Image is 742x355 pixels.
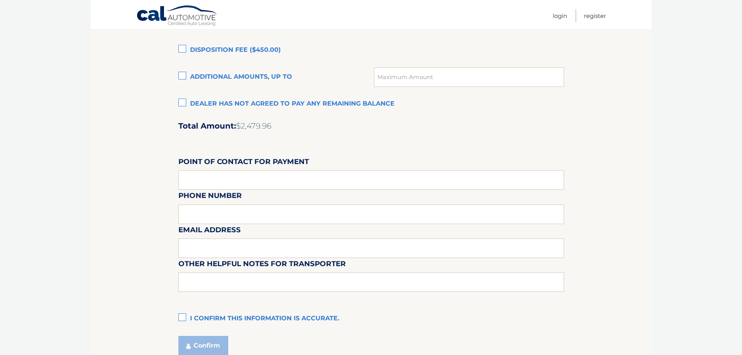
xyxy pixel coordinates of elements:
label: Disposition Fee ($450.00) [178,42,564,58]
label: Point of Contact for Payment [178,156,309,170]
label: I confirm this information is accurate. [178,311,564,327]
label: Dealer has not agreed to pay any remaining balance [178,96,564,112]
input: Maximum Amount [374,67,564,87]
label: Additional amounts, up to [178,69,374,85]
a: Cal Automotive [136,5,218,28]
h2: Total Amount: [178,121,564,131]
a: Login [553,9,567,22]
label: Email Address [178,224,241,238]
span: $2,479.96 [236,121,271,131]
a: Register [584,9,606,22]
label: Other helpful notes for transporter [178,258,346,272]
